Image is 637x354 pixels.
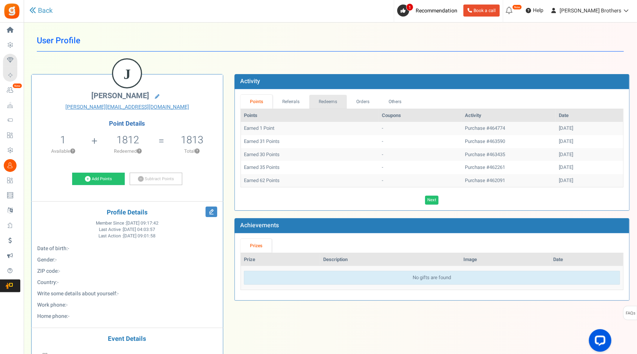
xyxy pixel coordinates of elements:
td: Purchase #463590 [462,135,556,148]
th: Coupons [379,109,462,122]
span: - [55,256,57,264]
b: Country [37,278,56,286]
div: [DATE] [559,151,620,158]
span: Recommendation [416,7,457,15]
td: - [379,174,462,187]
th: Description [320,253,460,266]
h4: Event Details [37,336,217,343]
a: 1 Recommendation [397,5,460,17]
a: [PERSON_NAME][EMAIL_ADDRESS][DOMAIN_NAME] [37,103,217,111]
td: Earned 31 Points [241,135,379,148]
a: Orders [347,95,379,109]
span: - [57,278,59,286]
td: - [379,122,462,135]
a: Others [379,95,411,109]
button: ? [70,149,75,154]
a: Subtract Points [130,173,182,185]
a: Redeems [309,95,347,109]
p: : [37,301,217,309]
span: [DATE] 09:01:58 [123,233,156,239]
span: Member Since : [96,220,159,226]
b: Achievements [240,221,279,230]
span: - [68,245,69,252]
img: Gratisfaction [3,3,20,20]
span: - [68,312,70,320]
td: Purchase #462261 [462,161,556,174]
td: Earned 30 Points [241,148,379,161]
p: : [37,279,217,286]
span: FAQs [625,306,635,321]
span: Last Action : [98,233,156,239]
td: Earned 1 Point [241,122,379,135]
b: Date of birth [37,245,67,252]
th: Image [460,253,550,266]
span: [PERSON_NAME] Brothers [560,7,621,15]
figcaption: J [113,59,141,89]
a: Points [241,95,273,109]
em: New [512,5,522,10]
td: Earned 35 Points [241,161,379,174]
p: Redeemed [98,148,158,155]
b: Write some details about yourself [37,290,116,298]
span: Last Active : [99,226,155,233]
span: - [59,267,60,275]
i: Edit Profile [206,207,217,217]
b: Home phone [37,312,67,320]
p: Available [35,148,91,155]
a: New [3,84,20,97]
td: Purchase #463435 [462,148,556,161]
a: Help [523,5,546,17]
td: Purchase #462091 [462,174,556,187]
th: Points [241,109,379,122]
td: Earned 62 Points [241,174,379,187]
h5: 1812 [117,134,139,146]
span: - [117,290,119,298]
b: Work phone [37,301,65,309]
span: 1 [60,132,66,147]
p: Total [165,148,219,155]
b: ZIP code [37,267,57,275]
button: ? [137,149,142,154]
td: Purchase #464774 [462,122,556,135]
em: New [12,83,22,88]
span: [DATE] 04:03:57 [123,226,155,233]
h4: Point Details [32,120,223,127]
p: : [37,267,217,275]
span: [PERSON_NAME] [91,90,149,101]
span: - [66,301,68,309]
th: Date [551,253,623,266]
td: - [379,135,462,148]
h4: Profile Details [37,209,217,216]
p: : [37,290,217,298]
h5: 1813 [181,134,203,146]
p: : [37,256,217,264]
a: Prizes [241,239,272,253]
button: ? [195,149,200,154]
span: [DATE] 09:17:42 [126,220,159,226]
b: Activity [240,77,260,86]
div: [DATE] [559,138,620,145]
div: [DATE] [559,177,620,184]
span: 1 [406,3,413,11]
a: Add Points [72,173,125,185]
span: Help [531,7,543,14]
b: Gender [37,256,54,264]
h1: User Profile [37,30,624,52]
th: Date [556,109,623,122]
td: - [379,161,462,174]
a: Book a call [463,5,500,17]
div: No gifts are found [244,271,620,285]
td: - [379,148,462,161]
div: [DATE] [559,164,620,171]
div: [DATE] [559,125,620,132]
th: Activity [462,109,556,122]
p: : [37,313,217,320]
p: : [37,245,217,252]
a: Next [425,196,439,205]
th: Prize [241,253,321,266]
a: Referrals [272,95,309,109]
